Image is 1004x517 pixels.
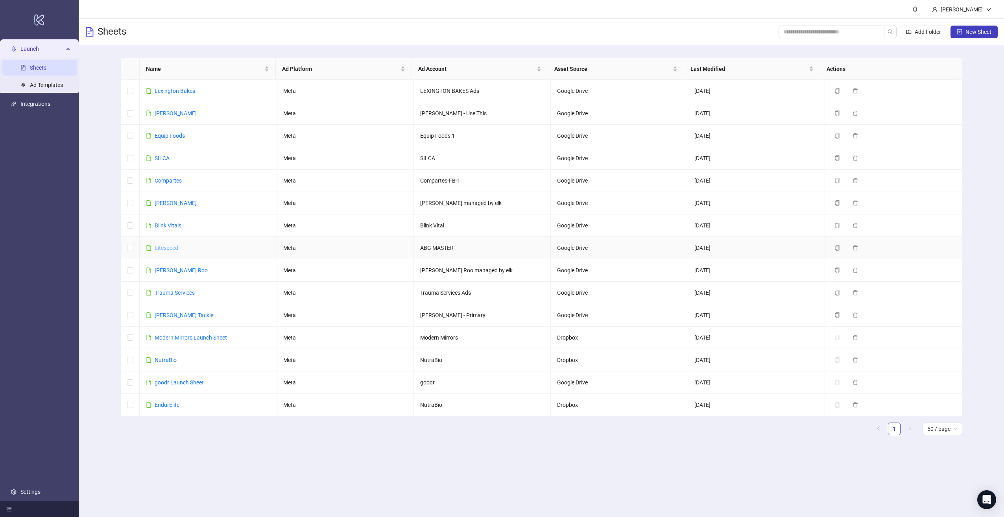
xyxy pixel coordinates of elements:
span: file-text [85,27,94,37]
a: NutraBio [155,357,177,363]
button: The sheet needs to be migrated before it can be duplicated. Please open the sheet to migrate it. [831,378,846,387]
button: left [872,423,885,435]
td: Trauma Services Ads [414,282,551,304]
td: Google Drive [551,192,688,214]
span: delete [853,312,858,318]
li: 1 [888,423,901,435]
span: file [146,357,151,363]
a: EndurElite [155,402,179,408]
span: copy [834,245,840,251]
td: Meta [277,170,414,192]
span: delete [853,268,858,273]
a: goodr Launch Sheet [155,379,204,386]
td: Meta [277,259,414,282]
span: plus-square [957,29,962,35]
a: Settings [20,489,41,495]
span: copy [834,88,840,94]
td: Meta [277,125,414,147]
td: [DATE] [688,349,825,371]
span: delete [853,335,858,340]
th: Ad Account [412,58,548,80]
td: NutraBio [414,349,551,371]
button: The sheet needs to be migrated before it can be duplicated. Please open the sheet to migrate it. [831,333,846,342]
span: file [146,290,151,295]
td: [DATE] [688,304,825,327]
span: New Sheet [965,29,991,35]
span: file [146,155,151,161]
span: file [146,178,151,183]
span: delete [853,223,858,228]
td: [PERSON_NAME] - Use This [414,102,551,125]
td: [DATE] [688,282,825,304]
span: file [146,380,151,385]
td: Google Drive [551,282,688,304]
span: Launch [20,41,64,57]
th: Ad Platform [276,58,412,80]
span: file [146,223,151,228]
span: Add Folder [915,29,941,35]
a: Equip Foods [155,133,185,139]
td: Compartes-FB-1 [414,170,551,192]
span: file [146,335,151,340]
span: file [146,312,151,318]
a: Modern Mirrors Launch Sheet [155,334,227,341]
span: file [146,245,151,251]
span: file [146,268,151,273]
span: menu-fold [6,506,12,512]
a: SILCA [155,155,170,161]
span: down [986,7,991,12]
td: Google Drive [551,259,688,282]
span: delete [853,245,858,251]
th: Last Modified [684,58,820,80]
td: Meta [277,192,414,214]
a: Integrations [20,101,50,107]
td: Dropbox [551,394,688,416]
a: Blink Vitals [155,222,181,229]
span: copy [834,223,840,228]
th: Asset Source [548,58,684,80]
td: Meta [277,80,414,102]
td: [DATE] [688,327,825,349]
td: goodr [414,371,551,394]
td: [PERSON_NAME] Roo managed by elk [414,259,551,282]
span: 50 / page [927,423,958,435]
td: [PERSON_NAME] - Primary [414,304,551,327]
span: file [146,111,151,116]
a: Lexington Bakes [155,88,195,94]
td: NutraBio [414,394,551,416]
td: [DATE] [688,192,825,214]
td: [DATE] [688,214,825,237]
td: Meta [277,371,414,394]
span: delete [853,88,858,94]
td: [DATE] [688,259,825,282]
td: [DATE] [688,394,825,416]
span: delete [853,178,858,183]
td: Dropbox [551,349,688,371]
span: delete [853,155,858,161]
td: [DATE] [688,102,825,125]
span: rocket [11,46,17,52]
td: Meta [277,147,414,170]
span: file [146,133,151,138]
td: Google Drive [551,170,688,192]
span: folder-add [906,29,912,35]
button: The sheet needs to be migrated before it can be duplicated. Please open the sheet to migrate it. [831,355,846,365]
a: [PERSON_NAME] [155,200,197,206]
span: file [146,200,151,206]
a: [PERSON_NAME] Tackle [155,312,213,318]
span: delete [853,290,858,295]
td: [DATE] [688,371,825,394]
span: delete [853,402,858,408]
a: Sheets [30,65,46,71]
td: [DATE] [688,147,825,170]
span: Ad Platform [282,65,399,73]
span: copy [834,268,840,273]
span: delete [853,380,858,385]
li: Previous Page [872,423,885,435]
span: copy [834,111,840,116]
span: search [888,29,893,35]
td: Google Drive [551,125,688,147]
th: Actions [820,58,956,80]
td: Google Drive [551,80,688,102]
button: The sheet needs to be migrated before it can be duplicated. Please open the sheet to migrate it. [831,400,846,410]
